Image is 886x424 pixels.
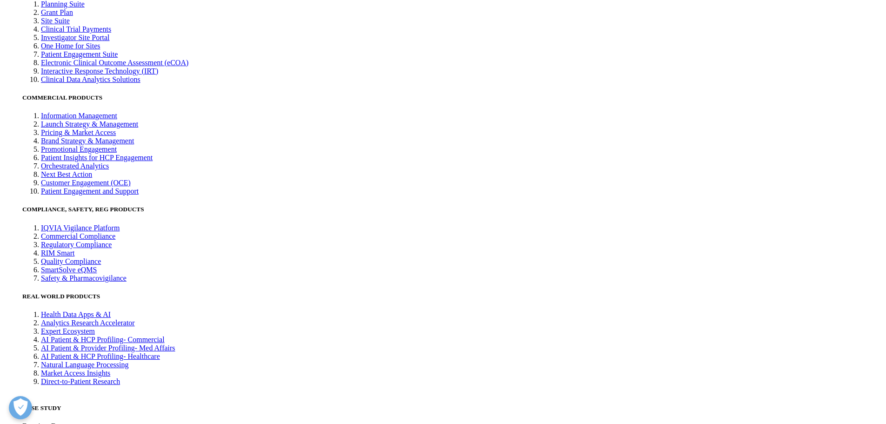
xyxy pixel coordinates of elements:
[41,327,95,335] a: Expert Ecosystem​
[41,25,111,33] a: Clinical Trial Payments
[41,137,134,145] a: Brand Strategy & Management
[22,94,882,101] h5: COMMERCIAL PRODUCTS
[41,369,110,377] a: Market Access Insights
[41,162,109,170] a: Orchestrated Analytics
[41,75,140,83] a: Clinical Data Analytics Solutions
[41,310,111,318] a: Health Data Apps & AI
[41,319,135,327] a: Analytics Research Accelerator​
[41,187,139,195] a: Patient Engagement and Support
[41,336,165,343] a: AI Patient & HCP Profiling- Commercial
[41,42,100,50] a: One Home for Sites
[41,377,120,385] a: Direct-to-Patient Research
[41,344,175,352] a: AI Patient & Provider Profiling- Med Affairs​
[41,128,116,136] a: Pricing & Market Access
[41,59,188,67] a: Electronic Clinical Outcome Assessment (eCOA)
[41,17,70,25] a: Site Suite
[41,257,101,265] a: Quality Compliance
[41,8,73,16] a: Grant Plan
[41,120,138,128] a: Launch Strategy & Management
[41,266,97,274] a: SmartSolve eQMS
[41,241,112,249] a: Regulatory Compliance
[41,361,128,369] a: Natural Language Processing
[41,112,117,120] a: Information Management
[41,145,117,153] a: Promotional Engagement
[41,50,118,58] a: Patient Engagement Suite
[22,206,882,213] h5: COMPLIANCE, SAFETY, REG PRODUCTS
[41,352,160,360] a: AI Patient & HCP Profiling- Healthcare​
[41,232,115,240] a: Commercial Compliance
[22,404,882,412] h5: CASE STUDY
[41,67,158,75] a: Interactive Response Technology (IRT)
[41,170,92,178] a: Next Best Action
[41,249,74,257] a: RIM Smart
[41,224,120,232] a: IQVIA Vigilance Platform
[41,34,110,41] a: Investigator Site Portal
[41,154,153,162] a: Patient Insights for HCP Engagement​
[9,396,32,419] button: Open Preferences
[41,179,131,187] a: Customer Engagement (OCE)
[41,274,127,282] a: Safety & Pharmacovigilance
[22,293,882,300] h5: REAL WORLD PRODUCTS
